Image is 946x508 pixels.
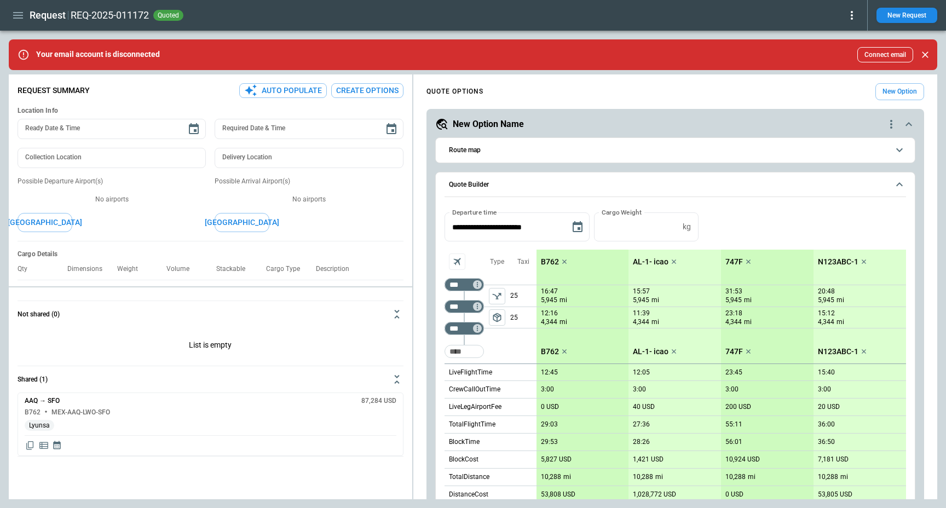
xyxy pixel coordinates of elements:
[489,288,505,304] span: Type of sector
[541,257,559,267] p: B762
[725,347,743,356] p: 747F
[818,438,835,446] p: 36:50
[633,287,650,296] p: 15:57
[510,285,537,307] p: 25
[18,86,90,95] p: Request Summary
[18,250,403,258] h6: Cargo Details
[445,138,906,163] button: Route map
[541,438,558,446] p: 29:53
[215,177,403,186] p: Possible Arrival Airport(s)
[818,257,858,267] p: N123ABC-1
[452,207,497,217] label: Departure time
[18,107,403,115] h6: Location Info
[239,83,327,98] button: Auto Populate
[651,317,659,327] p: mi
[602,207,642,217] label: Cargo Weight
[818,368,835,377] p: 15:40
[818,420,835,429] p: 36:00
[725,385,739,394] p: 3:00
[266,265,309,273] p: Cargo Type
[541,455,572,464] p: 5,827 USD
[633,403,655,411] p: 40 USD
[449,385,500,394] p: CrewCallOutTime
[155,11,181,19] span: quoted
[25,409,41,416] h6: B762
[18,265,36,273] p: Qty
[316,265,358,273] p: Description
[18,177,206,186] p: Possible Departure Airport(s)
[18,327,403,366] p: List is empty
[633,296,649,305] p: 5,945
[380,118,402,140] button: Choose date
[183,118,205,140] button: Choose date
[52,440,62,451] span: Display quote schedule
[633,257,668,267] p: AL-1- icao
[166,265,198,273] p: Volume
[36,50,160,59] p: Your email account is disconnected
[18,195,206,204] p: No airports
[541,317,557,327] p: 4,344
[633,317,649,327] p: 4,344
[857,47,913,62] button: Connect email
[449,420,495,429] p: TotalFlightTime
[71,9,149,22] h2: REQ-2025-011172
[655,472,663,482] p: mi
[18,376,48,383] h6: Shared (1)
[725,490,743,499] p: 0 USD
[876,8,937,23] button: New Request
[445,300,484,313] div: Too short
[818,385,831,394] p: 3:00
[453,118,524,130] h5: New Option Name
[541,385,554,394] p: 3:00
[489,309,505,326] button: left aligned
[215,213,269,232] button: [GEOGRAPHIC_DATA]
[725,455,760,464] p: 10,924 USD
[489,288,505,304] button: left aligned
[18,213,72,232] button: [GEOGRAPHIC_DATA]
[361,397,396,405] h6: 87,284 USD
[541,490,575,499] p: 53,808 USD
[725,403,751,411] p: 200 USD
[449,455,478,464] p: BlockCost
[445,345,484,358] div: Too short
[435,118,915,131] button: New Option Namequote-option-actions
[725,309,742,317] p: 23:18
[449,147,481,154] h6: Route map
[563,472,571,482] p: mi
[725,473,746,481] p: 10,288
[559,296,567,305] p: mi
[541,296,557,305] p: 5,945
[449,490,488,499] p: DistanceCost
[67,265,111,273] p: Dimensions
[633,490,676,499] p: 1,028,772 USD
[449,472,489,482] p: TotalDistance
[885,118,898,131] div: quote-option-actions
[725,438,742,446] p: 56:01
[818,490,852,499] p: 53,805 USD
[541,403,559,411] p: 0 USD
[725,368,742,377] p: 23:45
[725,317,742,327] p: 4,344
[633,309,650,317] p: 11:39
[633,455,664,464] p: 1,421 USD
[818,403,840,411] p: 20 USD
[818,287,835,296] p: 20:48
[449,402,501,412] p: LiveLegAirportFee
[331,83,403,98] button: Create Options
[445,172,906,198] button: Quote Builder
[489,309,505,326] span: Type of sector
[633,347,668,356] p: AL-1- icao
[875,83,924,100] button: New Option
[25,397,60,405] h6: AAQ → SFO
[840,472,848,482] p: mi
[216,265,254,273] p: Stackable
[725,420,742,429] p: 55:11
[18,366,403,392] button: Shared (1)
[18,392,403,456] div: Not shared (0)
[683,222,691,232] p: kg
[541,368,558,377] p: 12:45
[117,265,147,273] p: Weight
[837,317,844,327] p: mi
[837,296,844,305] p: mi
[918,43,933,67] div: dismiss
